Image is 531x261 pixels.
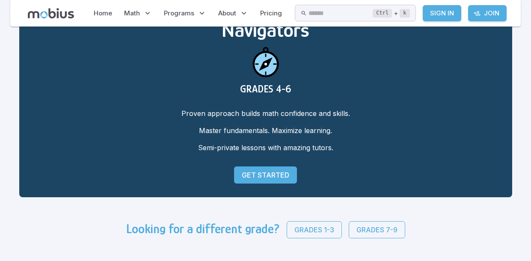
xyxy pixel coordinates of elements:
[468,5,507,21] a: Join
[287,221,342,238] a: Grades 1-3
[400,9,409,18] kbd: k
[124,9,140,18] span: Math
[33,125,498,136] p: Master fundamentals. Maximize learning.
[33,142,498,153] p: Semi-private lessons with amazing tutors.
[126,221,280,238] h3: Looking for a different grade?
[234,166,297,184] a: Get Started
[349,221,405,238] a: Grades 7-9
[91,3,115,23] a: Home
[294,225,334,235] p: Grades 1-3
[258,3,285,23] a: Pricing
[33,83,498,95] h3: GRADES 4-6
[373,8,409,18] div: +
[33,18,498,42] h2: Navigators
[218,9,236,18] span: About
[33,108,498,119] p: Proven approach builds math confidence and skills.
[373,9,392,18] kbd: Ctrl
[245,42,286,83] img: navigators icon
[356,225,398,235] p: Grades 7-9
[423,5,461,21] a: Sign In
[164,9,194,18] span: Programs
[242,170,289,180] p: Get Started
